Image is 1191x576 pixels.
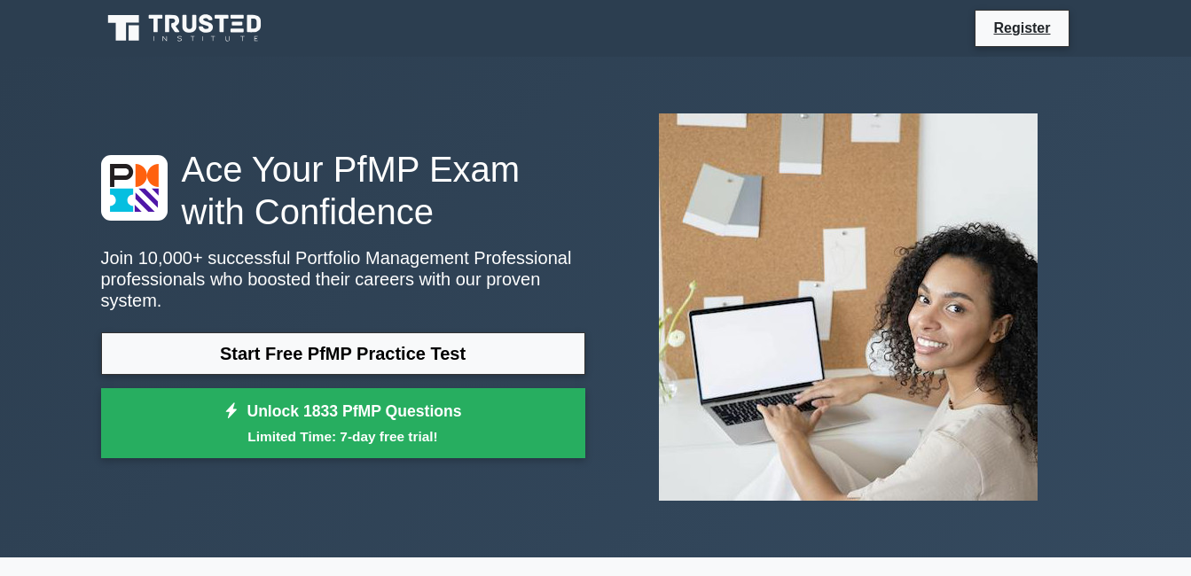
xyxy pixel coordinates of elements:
small: Limited Time: 7-day free trial! [123,426,563,447]
h1: Ace Your PfMP Exam with Confidence [101,148,585,233]
a: Register [983,17,1061,39]
p: Join 10,000+ successful Portfolio Management Professional professionals who boosted their careers... [101,247,585,311]
a: Start Free PfMP Practice Test [101,332,585,375]
a: Unlock 1833 PfMP QuestionsLimited Time: 7-day free trial! [101,388,585,459]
